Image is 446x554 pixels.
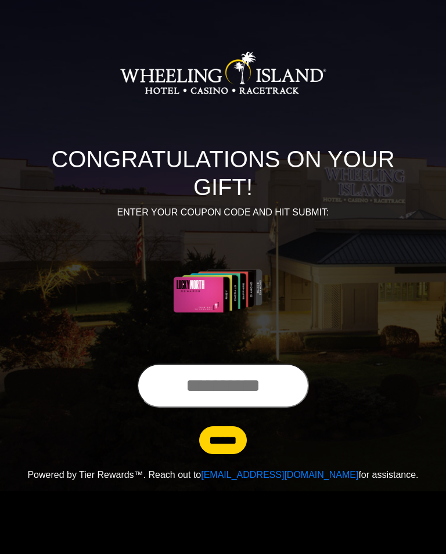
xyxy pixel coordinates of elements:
[23,145,423,201] h1: CONGRATULATIONS ON YOUR GIFT!
[27,470,418,480] span: Powered by Tier Rewards™. Reach out to for assistance.
[23,206,423,220] p: ENTER YOUR COUPON CODE AND HIT SUBMIT:
[146,233,301,350] img: Center Image
[120,15,326,131] img: Logo
[201,470,358,480] a: [EMAIL_ADDRESS][DOMAIN_NAME]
